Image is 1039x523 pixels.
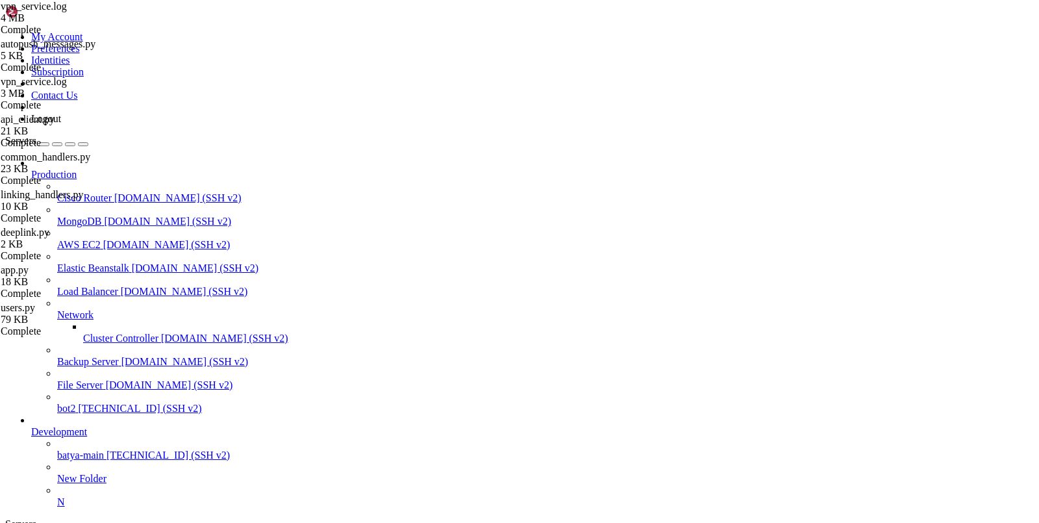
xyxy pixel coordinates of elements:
[1,38,95,49] span: autopush_messages.py
[1,24,130,36] div: Complete
[1,250,130,262] div: Complete
[1,88,130,99] div: 3 MB
[1,151,130,175] span: common_handlers.py
[1,325,130,337] div: Complete
[1,163,130,175] div: 23 KB
[1,201,130,212] div: 10 KB
[1,99,130,111] div: Complete
[1,1,130,24] span: vpn_service.log
[1,302,35,313] span: users.py
[1,227,49,238] span: deeplink.py
[1,238,130,250] div: 2 KB
[1,288,130,300] div: Complete
[1,212,130,224] div: Complete
[1,114,55,125] span: api_client.py
[1,189,84,200] span: linking_handlers.py
[1,276,130,288] div: 18 KB
[1,76,67,87] span: vpn_service.log
[1,151,90,162] span: common_handlers.py
[1,189,130,212] span: linking_handlers.py
[1,314,130,325] div: 79 KB
[1,302,130,325] span: users.py
[1,114,130,137] span: api_client.py
[1,38,130,62] span: autopush_messages.py
[1,227,130,250] span: deeplink.py
[1,50,130,62] div: 5 KB
[1,1,67,12] span: vpn_service.log
[1,76,130,99] span: vpn_service.log
[1,125,130,137] div: 21 KB
[1,137,130,149] div: Complete
[1,264,29,275] span: app.py
[1,175,130,186] div: Complete
[1,12,130,24] div: 4 MB
[1,264,130,288] span: app.py
[1,62,130,73] div: Complete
